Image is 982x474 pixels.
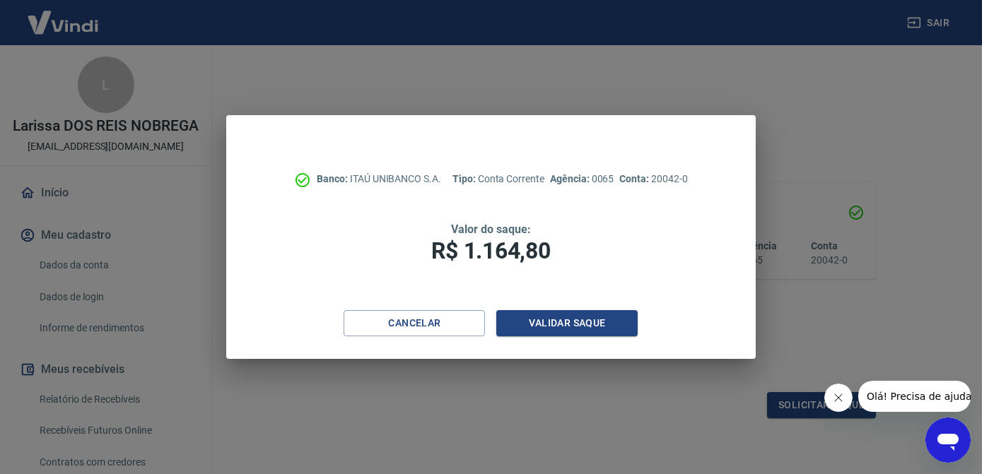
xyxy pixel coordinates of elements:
iframe: Fechar mensagem [824,384,853,412]
iframe: Botão para abrir a janela de mensagens [925,417,971,463]
p: Conta Corrente [452,172,544,186]
button: Validar saque [496,310,638,336]
span: Banco: [317,173,350,184]
p: ITAÚ UNIBANCO S.A. [317,172,441,186]
span: Olá! Precisa de ajuda? [8,10,119,21]
p: 0065 [550,172,614,186]
span: Valor do saque: [451,223,530,236]
span: R$ 1.164,80 [431,237,550,264]
button: Cancelar [344,310,485,336]
span: Conta: [619,173,651,184]
p: 20042-0 [619,172,687,186]
span: Tipo: [452,173,478,184]
span: Agência: [550,173,592,184]
iframe: Mensagem da empresa [858,381,971,412]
